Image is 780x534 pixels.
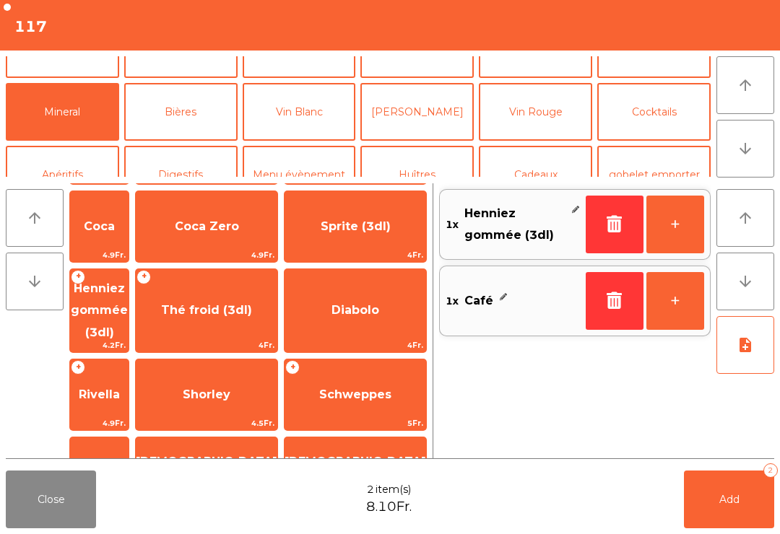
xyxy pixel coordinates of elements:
[716,56,774,114] button: arrow_upward
[136,248,277,262] span: 4.9Fr.
[71,281,128,339] span: Henniez gommée (3dl)
[446,290,459,312] span: 1x
[285,248,426,262] span: 4Fr.
[479,146,592,203] button: Cadeaux
[243,83,356,141] button: Vin Blanc
[124,83,238,141] button: Bières
[716,316,774,374] button: note_add
[763,463,778,478] div: 2
[136,270,151,284] span: +
[14,16,47,38] h4: 117
[26,273,43,290] i: arrow_downward
[719,493,740,506] span: Add
[6,470,96,528] button: Close
[26,209,43,227] i: arrow_upward
[136,338,277,352] span: 4Fr.
[175,219,239,233] span: Coca Zero
[124,146,238,203] button: Digestifs
[446,203,459,247] span: 1x
[285,360,300,375] span: +
[646,272,704,330] button: +
[360,146,474,203] button: Huîtres
[716,253,774,310] button: arrow_downward
[597,83,711,141] button: Cocktails
[737,273,754,290] i: arrow_downward
[367,482,374,497] span: 2
[6,83,119,141] button: Mineral
[319,388,391,401] span: Schweppes
[285,338,426,352] span: 4Fr.
[285,455,426,490] span: [DEMOGRAPHIC_DATA] de fruit
[70,416,129,430] span: 4.9Fr.
[321,219,391,233] span: Sprite (3dl)
[464,290,493,312] span: Café
[716,120,774,178] button: arrow_downward
[737,336,754,354] i: note_add
[71,270,85,284] span: +
[161,303,252,317] span: Thé froid (3dl)
[6,189,64,247] button: arrow_upward
[737,140,754,157] i: arrow_downward
[79,388,120,401] span: Rivella
[716,189,774,247] button: arrow_upward
[6,146,119,203] button: Apéritifs
[646,196,704,253] button: +
[737,209,754,227] i: arrow_upward
[183,388,230,401] span: Shorley
[84,219,115,233] span: Coca
[737,76,754,94] i: arrow_upward
[71,360,85,375] span: +
[366,497,412,517] span: 8.10Fr.
[360,83,474,141] button: [PERSON_NAME]
[243,146,356,203] button: Menu évènement
[479,83,592,141] button: Vin Rouge
[6,253,64,310] button: arrow_downward
[331,303,379,317] span: Diabolo
[684,470,774,528] button: Add2
[70,248,129,262] span: 4.9Fr.
[70,338,129,352] span: 4.2Fr.
[136,455,277,490] span: [DEMOGRAPHIC_DATA] de pomme
[376,482,411,497] span: item(s)
[136,416,277,430] span: 4.5Fr.
[597,146,711,203] button: gobelet emporter
[464,203,565,247] span: Henniez gommée (3dl)
[285,416,426,430] span: 5Fr.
